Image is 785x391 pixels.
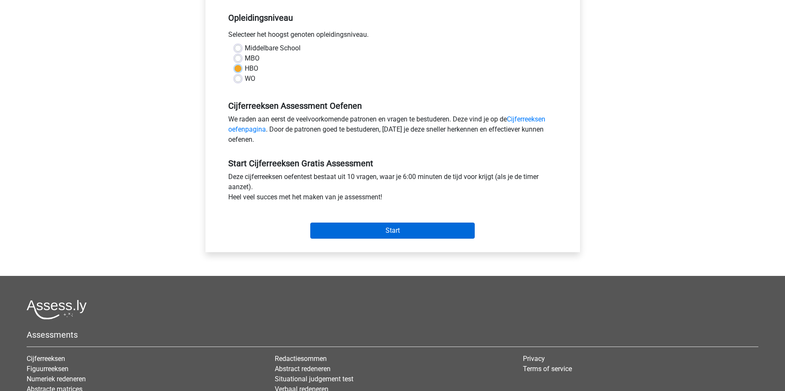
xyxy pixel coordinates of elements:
[228,9,557,26] h5: Opleidingsniveau
[310,223,475,239] input: Start
[27,365,68,373] a: Figuurreeksen
[228,101,557,111] h5: Cijferreeksen Assessment Oefenen
[222,114,563,148] div: We raden aan eerst de veelvoorkomende patronen en vragen te bestuderen. Deze vind je op de . Door...
[275,355,327,363] a: Redactiesommen
[245,43,301,53] label: Middelbare School
[245,53,260,63] label: MBO
[275,365,331,373] a: Abstract redeneren
[222,172,563,206] div: Deze cijferreeksen oefentest bestaat uit 10 vragen, waar je 6:00 minuten de tijd voor krijgt (als...
[275,375,353,383] a: Situational judgement test
[27,330,758,340] h5: Assessments
[27,300,87,319] img: Assessly logo
[245,63,258,74] label: HBO
[245,74,255,84] label: WO
[27,375,86,383] a: Numeriek redeneren
[523,355,545,363] a: Privacy
[523,365,572,373] a: Terms of service
[27,355,65,363] a: Cijferreeksen
[228,158,557,168] h5: Start Cijferreeksen Gratis Assessment
[222,30,563,43] div: Selecteer het hoogst genoten opleidingsniveau.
